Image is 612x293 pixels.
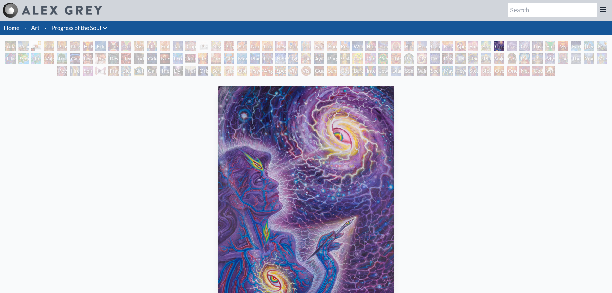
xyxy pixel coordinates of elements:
div: Glimpsing the Empyrean [224,53,234,64]
div: Ocean of Love Bliss [147,41,157,51]
div: Tantra [173,41,183,51]
div: Net of Being [519,66,530,76]
div: Cosmic Lovers [519,41,530,51]
div: Hands that See [95,66,106,76]
div: Body/Mind as a Vibratory Field of Energy [404,53,414,64]
div: Firewalking [70,66,80,76]
div: Cosmic Creativity [494,41,504,51]
div: Nursing [250,41,260,51]
div: Adam & Eve [5,41,16,51]
div: Steeplehead 2 [481,66,491,76]
div: Dissectional Art for Tool's Lateralus CD [442,53,453,64]
div: The Kiss [108,41,119,51]
div: Holy Family [365,41,376,51]
div: Vision Crystal Tondo [301,66,311,76]
div: [DEMOGRAPHIC_DATA] Embryo [198,41,208,51]
div: Song of Vajra Being [404,66,414,76]
div: Boo-boo [327,41,337,51]
div: Headache [121,53,131,64]
div: New Man New Woman [70,41,80,51]
div: Collective Vision [430,53,440,64]
div: Oversoul [494,66,504,76]
div: Diamond Being [391,66,401,76]
div: [PERSON_NAME] [532,53,543,64]
div: Visionary Origin of Language [18,41,29,51]
div: Journey of the Wounded Healer [185,53,196,64]
div: Embracing [160,41,170,51]
div: Birth [237,41,247,51]
li: · [22,21,29,35]
div: Prostration [211,53,221,64]
div: Breathing [404,41,414,51]
div: Peyote Being [455,66,466,76]
div: Mayan Being [442,66,453,76]
div: Nuclear Crucifixion [160,53,170,64]
div: The Shulgins and their Alchemical Angels [301,53,311,64]
div: Humming Bird [31,53,41,64]
div: Angel Skin [262,66,273,76]
div: The Soul Finds It's Way [160,66,170,76]
div: Bardo Being [352,66,363,76]
div: Contemplation [44,41,54,51]
div: Cannabis Sutra [365,53,376,64]
div: Aperture [455,41,466,51]
div: DMT - The Spirit Molecule [417,53,427,64]
div: Interbeing [365,66,376,76]
div: Planetary Prayers [250,53,260,64]
div: White Light [545,66,555,76]
div: Original Face [198,66,208,76]
div: Psychomicrograph of a Fractal Paisley Cherub Feather Tip [250,66,260,76]
div: Wonder [352,41,363,51]
div: Cosmic Elf [340,66,350,76]
div: Promise [301,41,311,51]
input: Search [508,3,597,17]
a: Home [4,24,19,31]
div: New Family [275,41,286,51]
div: Lightworker [288,53,298,64]
div: Earth Energies [571,41,581,51]
div: Networks [275,53,286,64]
div: Kiss of the [MEDICAL_DATA] [442,41,453,51]
div: Transfiguration [185,66,196,76]
div: Despair [108,53,119,64]
div: Emerald Grail [545,41,555,51]
div: Body, Mind, Spirit [31,41,41,51]
div: Newborn [211,41,221,51]
div: Fear [83,53,93,64]
div: Lightweaver [430,41,440,51]
div: Monochord [237,53,247,64]
div: Caring [147,66,157,76]
div: Vajra Horse [44,53,54,64]
div: Tree & Person [57,53,67,64]
div: Kissing [134,41,144,51]
div: Metamorphosis [597,41,607,51]
div: Cosmic [DEMOGRAPHIC_DATA] [507,53,517,64]
div: Eco-Atlas [173,53,183,64]
div: Vision Tree [340,53,350,64]
div: Cannabacchus [378,53,388,64]
div: Third Eye Tears of Joy [391,53,401,64]
div: Spectral Lotus [275,66,286,76]
div: Vajra Being [417,66,427,76]
div: Symbiosis: Gall Wasp & Oak Tree [18,53,29,64]
div: Sunyata [327,66,337,76]
div: Reading [340,41,350,51]
a: Art [31,23,40,32]
div: Family [314,41,324,51]
div: Mudra [597,53,607,64]
div: [PERSON_NAME] [481,53,491,64]
div: Steeplehead 1 [468,66,478,76]
div: Praying [57,41,67,51]
a: Progress of the Soul [51,23,101,32]
div: Yogi & the Möbius Sphere [584,53,594,64]
div: Grieving [147,53,157,64]
div: Nature of Mind [134,66,144,76]
div: Gaia [70,53,80,64]
div: Lilacs [5,53,16,64]
div: Seraphic Transport Docking on the Third Eye [211,66,221,76]
li: · [42,21,49,35]
div: Endarkenment [134,53,144,64]
div: Praying Hands [108,66,119,76]
div: Vajra Guru [494,53,504,64]
div: Zena Lotus [288,41,298,51]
